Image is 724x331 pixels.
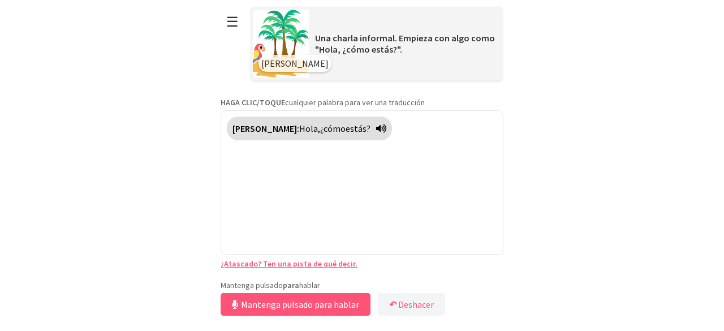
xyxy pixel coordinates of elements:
div: Haga clic para traducir [227,117,392,140]
font: estás [346,123,367,134]
font: Una charla informal. Empieza con algo como "Hola, ¿cómo estás?". [315,32,495,55]
font: Mantenga pulsado para hablar [241,299,359,310]
font: ? [367,123,370,134]
button: ☰ [221,7,244,36]
img: Imagen del escenario [253,10,309,78]
font: Hola, [299,123,320,134]
font: [PERSON_NAME] [261,58,329,69]
font: ↶ [389,299,397,310]
font: Deshacer [398,299,434,310]
font: HAGA CLIC/TOQUE [221,97,285,108]
font: [PERSON_NAME]: [232,123,299,134]
font: Mantenga pulsado [221,280,283,290]
font: ☰ [226,13,239,31]
font: para [283,280,299,290]
font: hablar [299,280,320,290]
button: Mantenga pulsado para hablar [221,293,370,316]
a: ¿Atascado? Ten una pista de qué decir. [221,259,357,269]
font: ¿cómo [320,123,346,134]
button: ↶Deshacer [378,293,445,316]
font: cualquier palabra para ver una traducción [285,97,425,108]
